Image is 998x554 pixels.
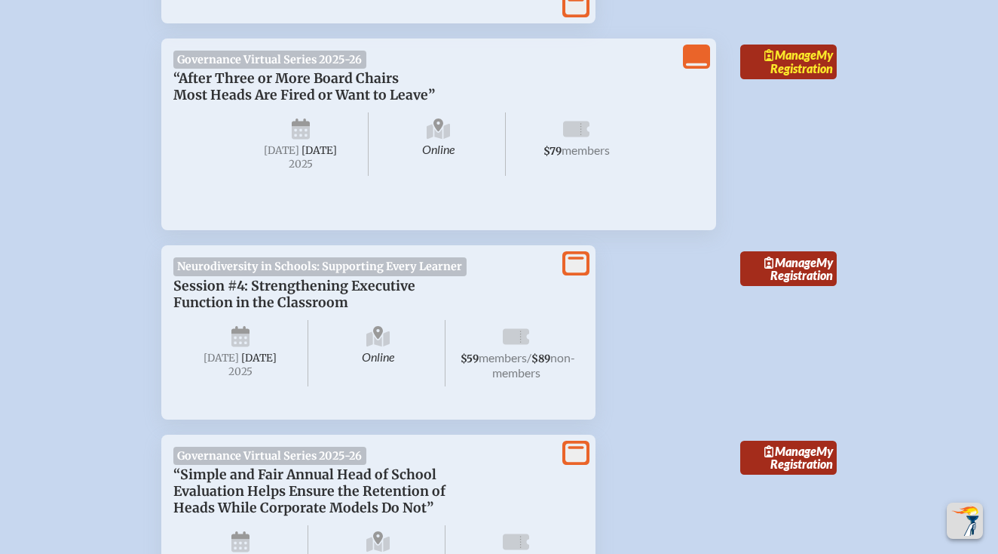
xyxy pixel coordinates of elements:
[241,352,277,365] span: [DATE]
[302,144,337,157] span: [DATE]
[527,350,531,365] span: /
[173,278,415,311] span: Session #4: Strengthening Executive Function in the Classroom
[173,447,366,465] span: Governance Virtual Series 2025-26
[264,144,299,157] span: [DATE]
[740,441,837,476] a: ManageMy Registration
[246,159,356,170] span: 2025
[531,352,550,365] span: $89
[185,366,295,377] span: 2025
[764,444,816,458] span: Manage
[461,352,479,365] span: $59
[311,320,446,386] span: Online
[740,45,837,79] a: ManageMy Registration
[764,48,816,62] span: Manage
[479,350,527,365] span: members
[173,257,467,275] span: Neurodiversity in Schools: Supporting Every Learner
[950,506,980,536] img: To the top
[543,145,562,158] span: $79
[947,503,983,539] button: Scroll Top
[173,466,445,516] span: “Simple and Fair Annual Head of School Evaluation Helps Ensure the Retention of Heads While Corpo...
[173,51,366,69] span: Governance Virtual Series 2025-26
[492,350,576,380] span: non-members
[372,112,507,176] span: Online
[204,352,239,365] span: [DATE]
[740,251,837,286] a: ManageMy Registration
[173,70,435,103] span: “After Three or More Board Chairs Most Heads Are Fired or Want to Leave”
[562,143,610,157] span: members
[764,255,816,269] span: Manage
